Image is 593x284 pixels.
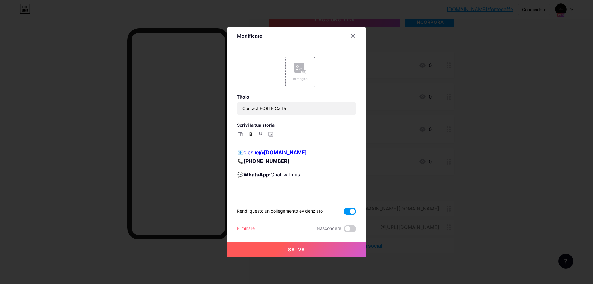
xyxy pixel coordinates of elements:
[293,77,308,81] font: Immagine
[227,242,366,257] button: Salva
[237,33,262,39] font: Modificare
[259,149,307,155] strong: @[DOMAIN_NAME]
[237,148,356,165] p: 📧 📞
[317,226,341,231] font: Nascondere
[237,226,255,231] font: Eliminare
[237,208,323,214] font: Rendi questo un collegamento evidenziato
[237,102,356,115] input: Titolo
[243,149,307,155] a: giosue@[DOMAIN_NAME]
[243,158,290,164] strong: [PHONE_NUMBER]
[237,170,356,179] p: 💬 Chat with us
[243,172,271,178] strong: WhatsApp:
[288,247,305,252] font: Salva
[237,94,249,100] font: Titolo
[237,122,275,128] font: Scrivi la tua storia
